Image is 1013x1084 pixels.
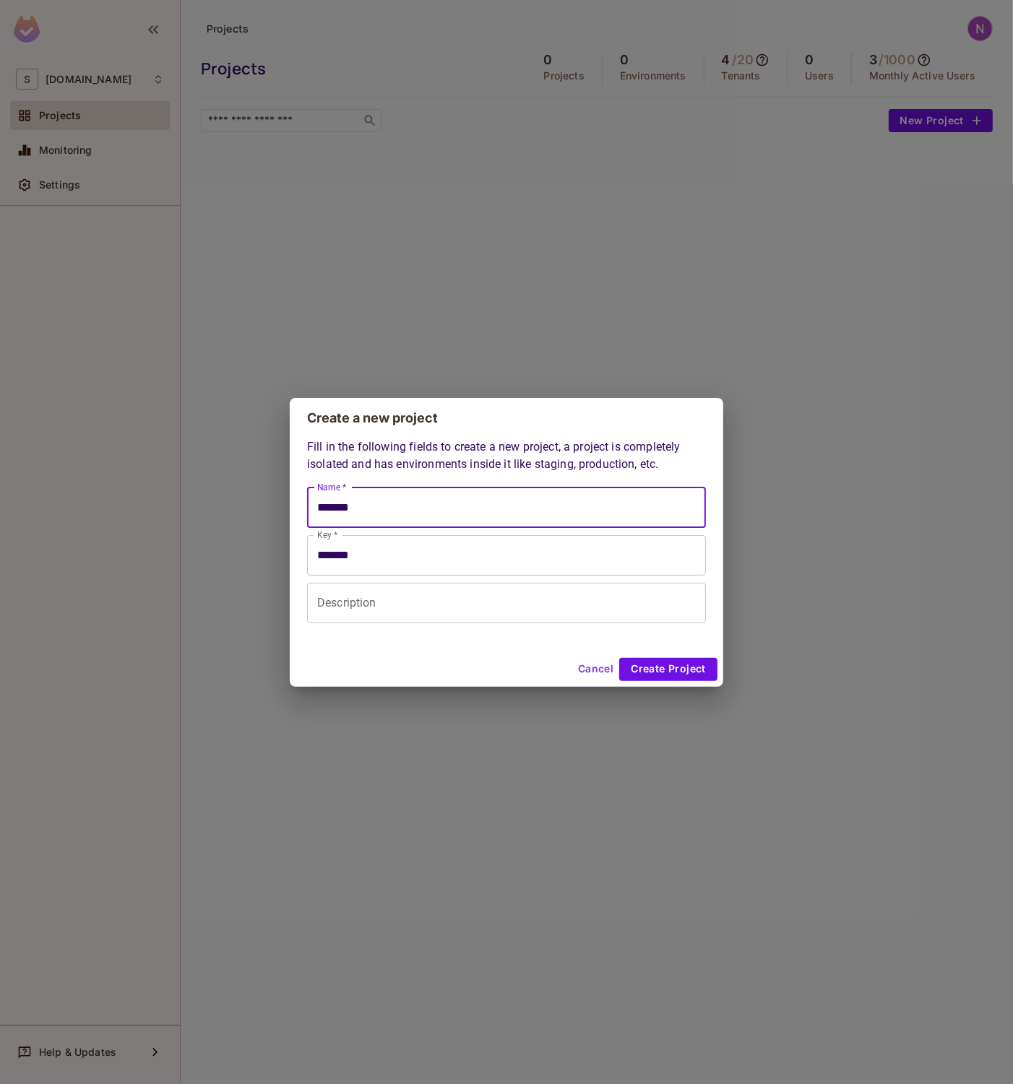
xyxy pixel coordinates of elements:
button: Cancel [572,658,619,681]
div: Fill in the following fields to create a new project, a project is completely isolated and has en... [307,438,706,623]
h2: Create a new project [290,398,723,438]
label: Key * [317,529,337,541]
button: Create Project [619,658,717,681]
label: Name * [317,481,346,493]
